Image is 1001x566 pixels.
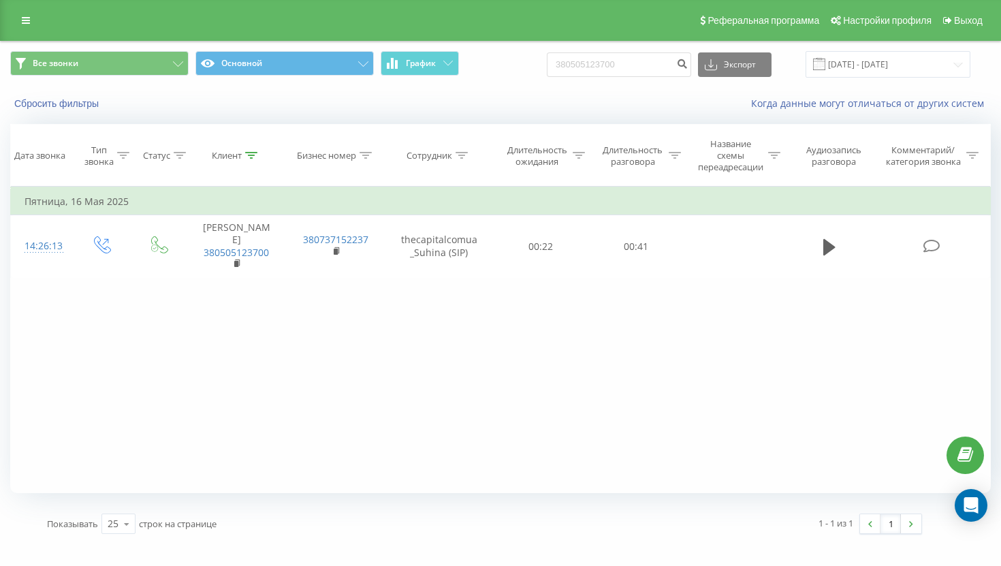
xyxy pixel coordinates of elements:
[143,150,170,161] div: Статус
[11,188,991,215] td: Пятница, 16 Мая 2025
[385,215,492,278] td: thecapitalcomua_Suhina (SIP)
[84,144,114,168] div: Тип звонка
[601,144,665,168] div: Длительность разговора
[708,15,819,26] span: Реферальная программа
[47,518,98,530] span: Показывать
[843,15,932,26] span: Настройки профиля
[697,138,765,173] div: Название схемы переадресации
[954,15,983,26] span: Выход
[751,97,991,110] a: Когда данные могут отличаться от других систем
[204,246,269,259] a: 380505123700
[10,51,189,76] button: Все звонки
[187,215,286,278] td: [PERSON_NAME]
[796,144,872,168] div: Аудиозапись разговора
[14,150,65,161] div: Дата звонка
[955,489,987,522] div: Open Intercom Messenger
[819,516,853,530] div: 1 - 1 из 1
[406,59,436,68] span: График
[297,150,356,161] div: Бизнес номер
[505,144,570,168] div: Длительность ожидания
[25,233,58,260] div: 14:26:13
[407,150,452,161] div: Сотрудник
[880,514,901,533] a: 1
[195,51,374,76] button: Основной
[303,233,368,246] a: 380737152237
[547,52,691,77] input: Поиск по номеру
[492,215,588,278] td: 00:22
[212,150,242,161] div: Клиент
[108,517,118,531] div: 25
[883,144,963,168] div: Комментарий/категория звонка
[33,58,78,69] span: Все звонки
[588,215,684,278] td: 00:41
[381,51,459,76] button: График
[139,518,217,530] span: строк на странице
[698,52,772,77] button: Экспорт
[10,97,106,110] button: Сбросить фильтры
